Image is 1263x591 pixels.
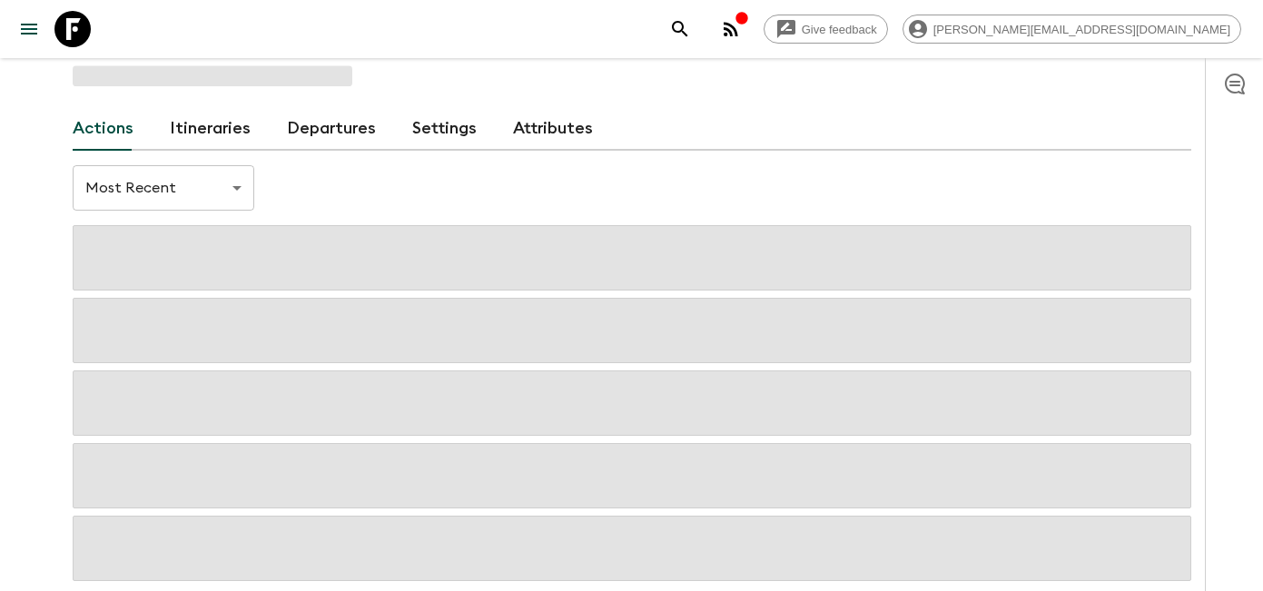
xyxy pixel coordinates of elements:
a: Actions [73,107,133,151]
a: Settings [412,107,477,151]
a: Itineraries [170,107,251,151]
div: Most Recent [73,163,254,213]
a: Departures [287,107,376,151]
a: Give feedback [764,15,888,44]
span: Give feedback [792,23,887,36]
button: menu [11,11,47,47]
a: Attributes [513,107,593,151]
span: [PERSON_NAME][EMAIL_ADDRESS][DOMAIN_NAME] [923,23,1240,36]
div: [PERSON_NAME][EMAIL_ADDRESS][DOMAIN_NAME] [903,15,1241,44]
button: search adventures [662,11,698,47]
